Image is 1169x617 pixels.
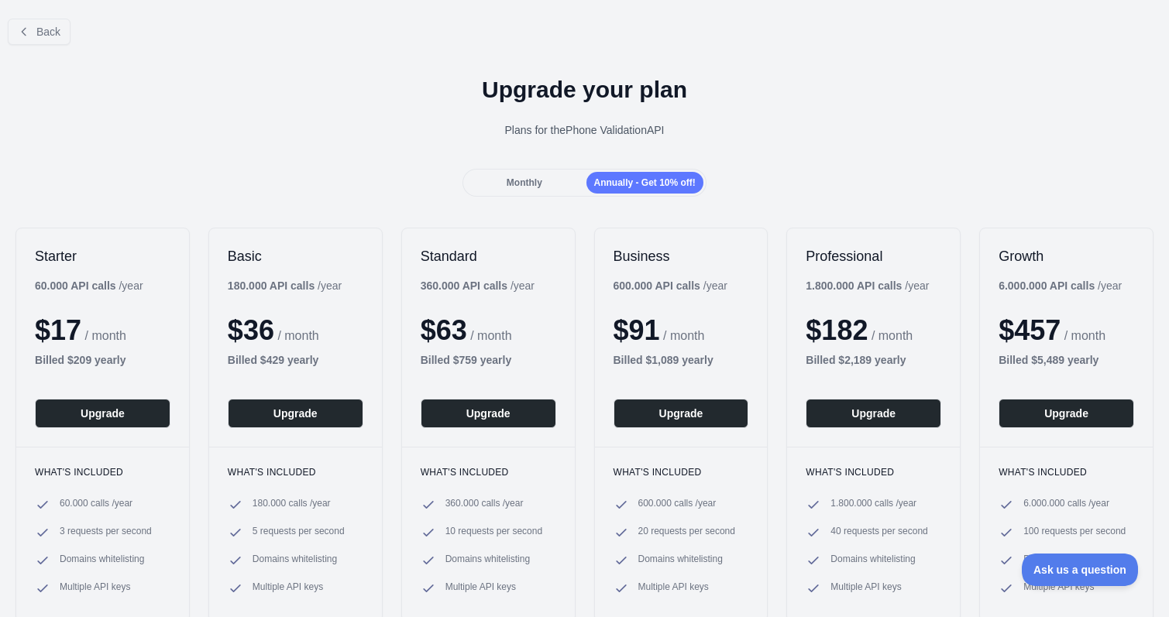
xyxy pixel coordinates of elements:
div: / year [614,278,727,293]
b: 600.000 API calls [614,279,700,292]
h2: Growth [999,247,1134,266]
span: $ 182 [806,314,868,346]
span: $ 457 [999,314,1061,346]
h2: Business [614,247,749,266]
span: $ 63 [421,314,467,346]
b: 360.000 API calls [421,279,507,292]
h2: Professional [806,247,941,266]
h2: Standard [421,247,556,266]
span: $ 91 [614,314,660,346]
b: 6.000.000 API calls [999,279,1095,292]
div: / year [421,278,535,293]
iframe: Toggle Customer Support [1022,554,1138,586]
div: / year [806,278,929,293]
b: 1.800.000 API calls [806,279,902,292]
div: / year [999,278,1122,293]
